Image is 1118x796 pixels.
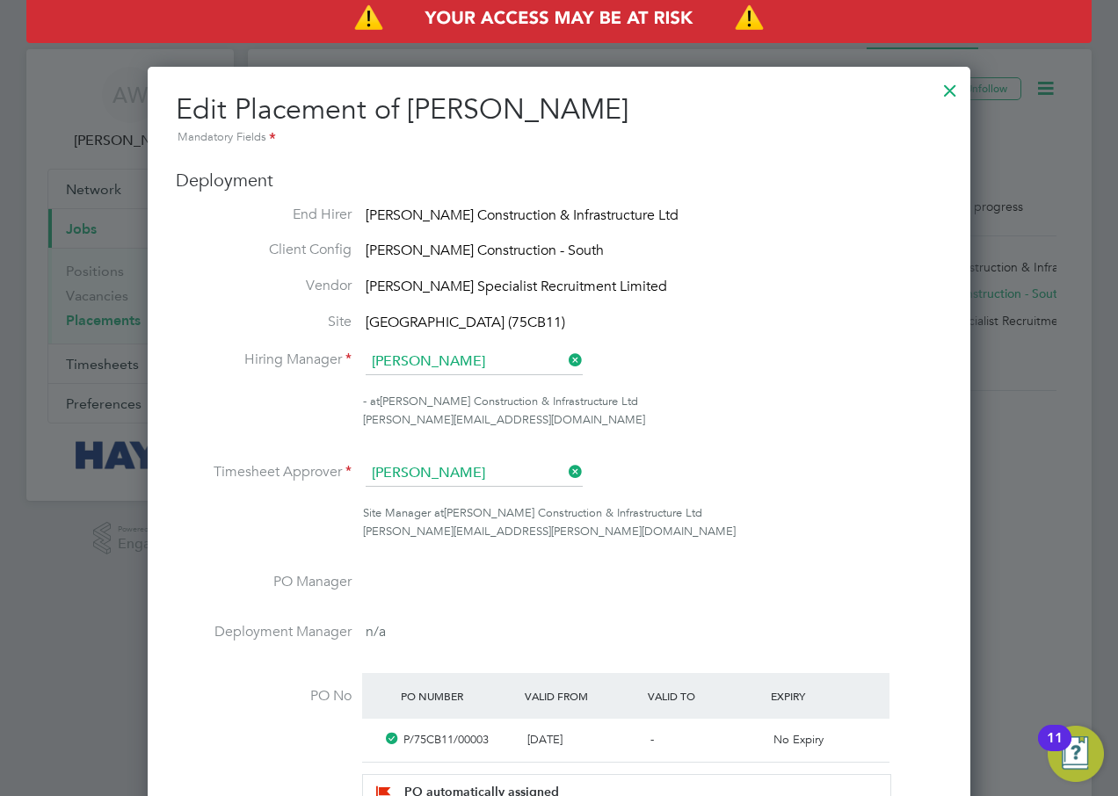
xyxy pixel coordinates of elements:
[444,505,702,520] span: [PERSON_NAME] Construction & Infrastructure Ltd
[643,680,766,712] div: Valid To
[363,524,736,539] span: [PERSON_NAME][EMAIL_ADDRESS][PERSON_NAME][DOMAIN_NAME]
[176,169,942,192] h3: Deployment
[176,277,352,295] label: Vendor
[363,505,444,520] span: Site Manager at
[366,349,583,375] input: Search for...
[176,92,628,127] span: Edit Placement of [PERSON_NAME]
[176,687,352,706] label: PO No
[766,726,889,755] div: No Expiry
[176,206,352,224] label: End Hirer
[176,128,942,148] div: Mandatory Fields
[363,394,380,409] span: - at
[363,411,942,430] div: [PERSON_NAME][EMAIL_ADDRESS][DOMAIN_NAME]
[366,314,565,331] span: [GEOGRAPHIC_DATA] (75CB11)
[396,726,519,755] div: P/75CB11/00003
[520,680,643,712] div: Valid From
[176,241,352,259] label: Client Config
[366,460,583,487] input: Search for...
[366,206,679,224] span: [PERSON_NAME] Construction & Infrastructure Ltd
[366,623,386,640] span: n/a
[366,242,604,260] span: [PERSON_NAME] Construction - South
[1048,726,1104,782] button: Open Resource Center, 11 new notifications
[1047,738,1063,761] div: 11
[176,463,352,481] label: Timesheet Approver
[380,394,638,409] span: [PERSON_NAME] Construction & Infrastructure Ltd
[176,573,352,591] label: PO Manager
[643,726,766,755] div: -
[396,680,519,712] div: PO Number
[366,278,667,295] span: [PERSON_NAME] Specialist Recruitment Limited
[520,726,643,755] div: [DATE]
[766,680,889,712] div: Expiry
[176,623,352,641] label: Deployment Manager
[176,313,352,331] label: Site
[176,351,352,369] label: Hiring Manager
